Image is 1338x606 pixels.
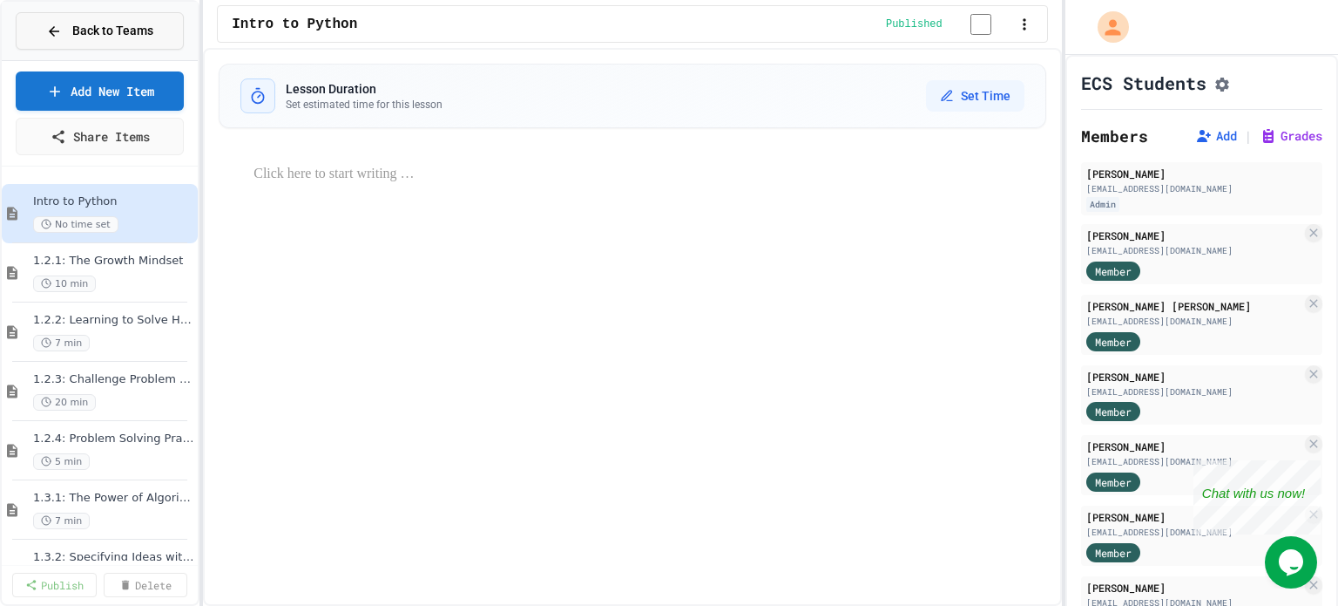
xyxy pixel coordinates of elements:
[1086,385,1301,398] div: [EMAIL_ADDRESS][DOMAIN_NAME]
[1195,127,1237,145] button: Add
[1095,263,1132,279] span: Member
[1265,536,1321,589] iframe: chat widget
[926,80,1024,112] button: Set Time
[33,453,90,470] span: 5 min
[232,14,357,35] span: Intro to Python
[33,276,96,292] span: 10 min
[1244,126,1253,146] span: |
[1086,455,1301,468] div: [EMAIL_ADDRESS][DOMAIN_NAME]
[16,71,184,111] a: Add New Item
[286,80,443,98] h3: Lesson Duration
[1213,72,1231,93] button: Assignment Settings
[104,573,188,597] a: Delete
[1086,197,1119,212] div: Admin
[1086,298,1301,314] div: [PERSON_NAME] [PERSON_NAME]
[1086,166,1317,181] div: [PERSON_NAME]
[1086,315,1301,328] div: [EMAIL_ADDRESS][DOMAIN_NAME]
[1086,439,1301,454] div: [PERSON_NAME]
[33,550,194,565] span: 1.3.2: Specifying Ideas with Pseudocode
[1193,460,1321,535] iframe: chat widget
[33,491,194,506] span: 1.3.1: The Power of Algorithms
[33,194,194,209] span: Intro to Python
[33,513,90,529] span: 7 min
[1081,71,1206,95] h1: ECS Students
[1081,124,1148,148] h2: Members
[1086,580,1301,596] div: [PERSON_NAME]
[886,13,1012,35] div: Content is published and visible to students
[1095,545,1132,561] span: Member
[1086,509,1301,525] div: [PERSON_NAME]
[33,254,194,269] span: 1.2.1: The Growth Mindset
[72,22,153,40] span: Back to Teams
[886,17,943,31] span: Published
[33,313,194,328] span: 1.2.2: Learning to Solve Hard Problems
[286,98,443,112] p: Set estimated time for this lesson
[1095,334,1132,350] span: Member
[1086,182,1317,195] div: [EMAIL_ADDRESS][DOMAIN_NAME]
[1086,526,1301,539] div: [EMAIL_ADDRESS][DOMAIN_NAME]
[1260,127,1322,145] button: Grades
[33,216,118,233] span: No time set
[33,372,194,387] span: 1.2.3: Challenge Problem - The Bridge
[1086,369,1301,385] div: [PERSON_NAME]
[33,432,194,446] span: 1.2.4: Problem Solving Practice
[16,12,184,50] button: Back to Teams
[949,14,1012,35] input: publish toggle
[1095,474,1132,490] span: Member
[33,394,96,411] span: 20 min
[1095,404,1132,419] span: Member
[1086,228,1301,243] div: [PERSON_NAME]
[1079,7,1133,47] div: My Account
[33,335,90,351] span: 7 min
[12,573,97,597] a: Publish
[1086,244,1301,257] div: [EMAIL_ADDRESS][DOMAIN_NAME]
[16,118,184,155] a: Share Items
